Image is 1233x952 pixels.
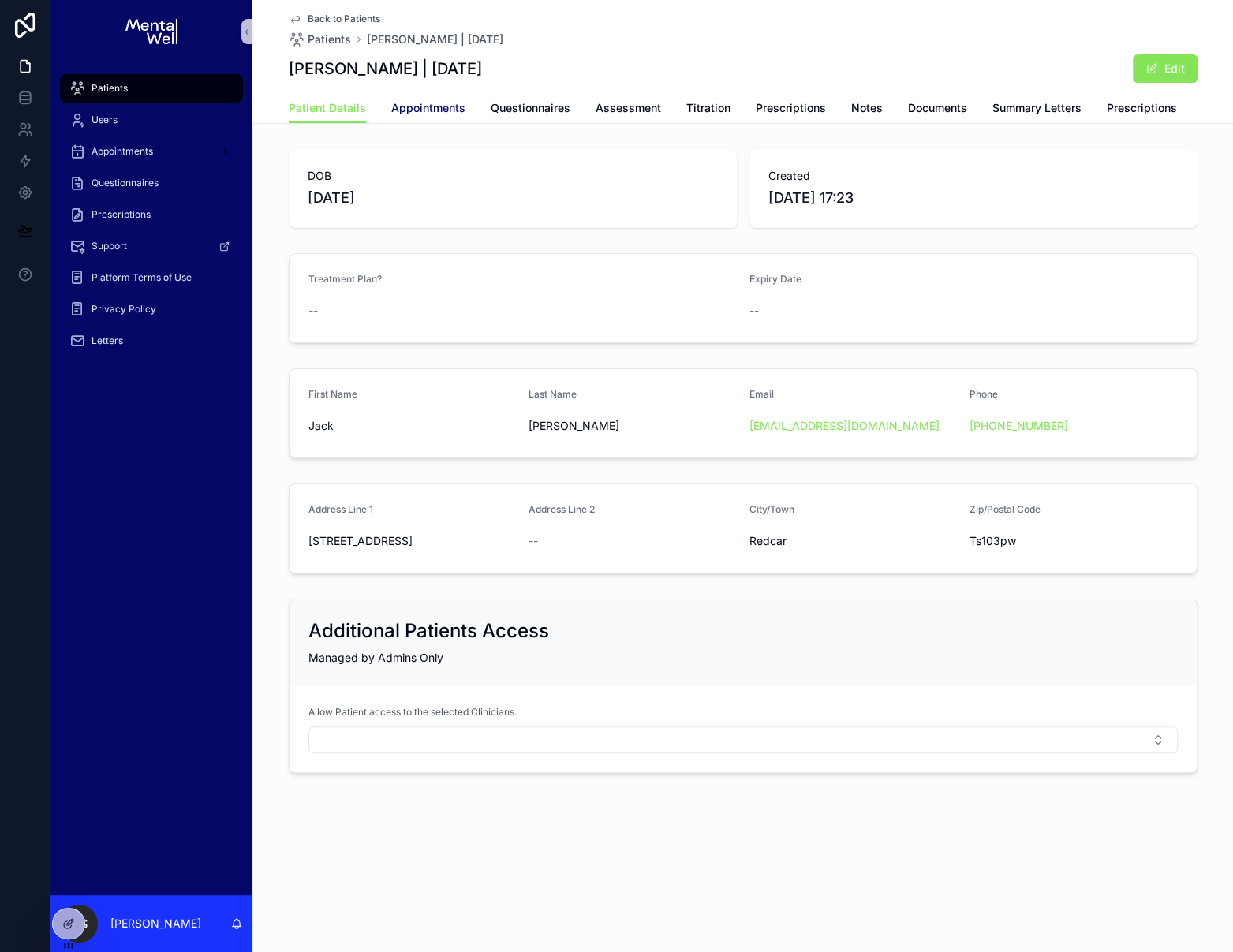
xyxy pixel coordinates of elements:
[686,100,730,116] span: Titration
[289,13,380,25] a: Back to Patients
[308,32,351,47] span: Patients
[289,58,482,80] h1: [PERSON_NAME] | [DATE]
[125,19,177,44] img: App logo
[749,388,774,400] span: Email
[308,726,1178,753] button: Select Button
[749,418,940,434] a: [EMAIL_ADDRESS][DOMAIN_NAME]
[308,13,380,25] span: Back to Patients
[491,94,570,125] a: Questionnaires
[60,295,243,323] a: Privacy Policy
[529,533,538,549] span: --
[749,503,794,515] span: City/Town
[908,94,967,125] a: Documents
[92,240,127,252] span: Support
[491,100,570,116] span: Questionnaires
[756,94,826,125] a: Prescriptions
[60,106,243,134] a: Users
[756,100,826,116] span: Prescriptions
[529,418,737,434] span: [PERSON_NAME]
[970,533,1178,549] span: Ts103pw
[1107,100,1177,116] span: Prescriptions
[92,271,192,284] span: Platform Terms of Use
[60,232,243,260] a: Support
[308,388,357,400] span: First Name
[686,94,730,125] a: Titration
[92,208,151,221] span: Prescriptions
[992,100,1082,116] span: Summary Letters
[308,187,718,209] span: [DATE]
[308,303,318,319] span: --
[970,503,1041,515] span: Zip/Postal Code
[1133,54,1198,83] button: Edit
[92,145,153,158] span: Appointments
[391,94,465,125] a: Appointments
[992,94,1082,125] a: Summary Letters
[308,418,517,434] span: Jack
[529,503,595,515] span: Address Line 2
[289,100,366,116] span: Patient Details
[308,273,382,285] span: Treatment Plan?
[749,303,759,319] span: --
[92,177,159,189] span: Questionnaires
[308,618,549,644] h2: Additional Patients Access
[391,100,465,116] span: Appointments
[92,334,123,347] span: Letters
[60,169,243,197] a: Questionnaires
[1107,94,1177,125] a: Prescriptions
[308,168,718,184] span: DOB
[367,32,503,47] a: [PERSON_NAME] | [DATE]
[970,388,998,400] span: Phone
[749,273,801,285] span: Expiry Date
[308,503,373,515] span: Address Line 1
[289,32,351,47] a: Patients
[60,137,243,166] a: Appointments
[308,706,517,719] span: Allow Patient access to the selected Clinicians.
[970,418,1068,434] a: [PHONE_NUMBER]
[92,303,156,315] span: Privacy Policy
[851,94,883,125] a: Notes
[308,651,443,664] span: Managed by Admins Only
[60,200,243,229] a: Prescriptions
[60,74,243,103] a: Patients
[110,916,201,931] p: [PERSON_NAME]
[749,533,958,549] span: Redcar
[308,533,517,549] span: [STREET_ADDRESS]
[596,94,661,125] a: Assessment
[289,94,366,124] a: Patient Details
[92,114,118,126] span: Users
[596,100,661,116] span: Assessment
[92,82,128,95] span: Patients
[768,187,1179,209] span: [DATE] 17:23
[60,263,243,292] a: Platform Terms of Use
[768,168,1179,184] span: Created
[60,327,243,355] a: Letters
[908,100,967,116] span: Documents
[50,63,252,375] div: scrollable content
[529,388,577,400] span: Last Name
[851,100,883,116] span: Notes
